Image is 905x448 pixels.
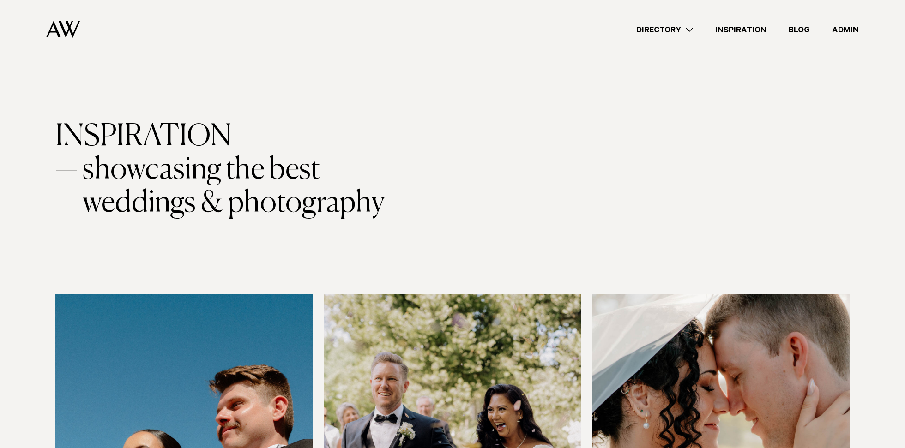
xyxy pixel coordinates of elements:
[704,24,778,36] a: Inspiration
[778,24,821,36] a: Blog
[46,21,80,38] img: Auckland Weddings Logo
[83,154,425,220] span: showcasing the best weddings & photography
[625,24,704,36] a: Directory
[55,154,78,220] span: —
[821,24,870,36] a: Admin
[55,120,850,220] h1: INSPIRATION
